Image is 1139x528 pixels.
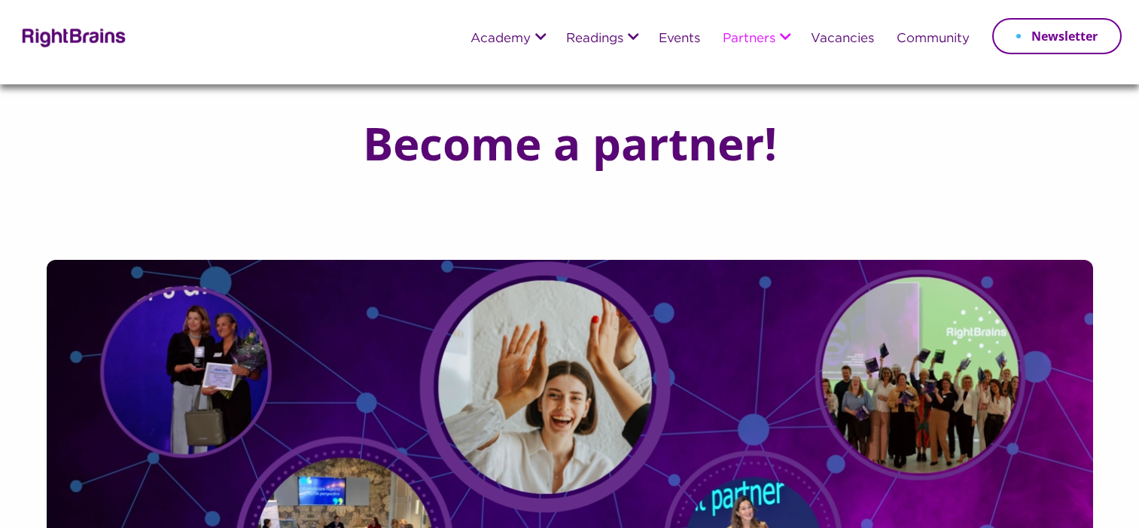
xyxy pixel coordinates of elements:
[659,32,700,46] a: Events
[897,32,970,46] a: Community
[811,32,874,46] a: Vacancies
[471,32,531,46] a: Academy
[17,26,126,47] img: Rightbrains
[566,32,623,46] a: Readings
[992,18,1122,54] a: Newsletter
[723,32,775,46] a: Partners
[363,118,777,168] h1: Become a partner!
